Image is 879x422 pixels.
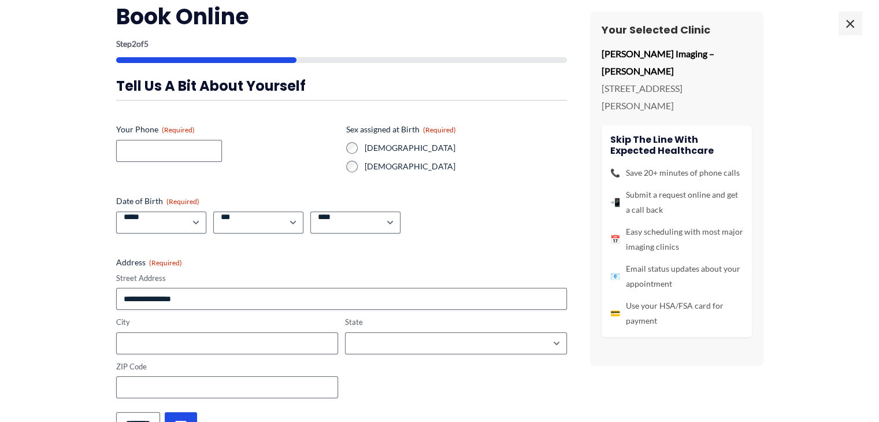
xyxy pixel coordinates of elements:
[610,306,620,321] span: 💳
[602,45,752,79] p: [PERSON_NAME] Imaging – [PERSON_NAME]
[365,161,567,172] label: [DEMOGRAPHIC_DATA]
[610,232,620,247] span: 📅
[602,23,752,36] h3: Your Selected Clinic
[610,269,620,284] span: 📧
[610,187,743,217] li: Submit a request online and get a call back
[162,125,195,134] span: (Required)
[610,165,743,180] li: Save 20+ minutes of phone calls
[116,124,337,135] label: Your Phone
[116,40,567,48] p: Step of
[346,124,456,135] legend: Sex assigned at Birth
[116,317,338,328] label: City
[610,261,743,291] li: Email status updates about your appointment
[610,134,743,156] h4: Skip the line with Expected Healthcare
[166,197,199,206] span: (Required)
[116,2,567,31] h2: Book Online
[365,142,567,154] label: [DEMOGRAPHIC_DATA]
[610,224,743,254] li: Easy scheduling with most major imaging clinics
[839,12,862,35] span: ×
[610,195,620,210] span: 📲
[116,361,338,372] label: ZIP Code
[132,39,136,49] span: 2
[610,298,743,328] li: Use your HSA/FSA card for payment
[610,165,620,180] span: 📞
[116,273,567,284] label: Street Address
[345,317,567,328] label: State
[423,125,456,134] span: (Required)
[116,257,182,268] legend: Address
[116,77,567,95] h3: Tell us a bit about yourself
[144,39,149,49] span: 5
[149,258,182,267] span: (Required)
[602,80,752,114] p: [STREET_ADDRESS][PERSON_NAME]
[116,195,199,207] legend: Date of Birth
